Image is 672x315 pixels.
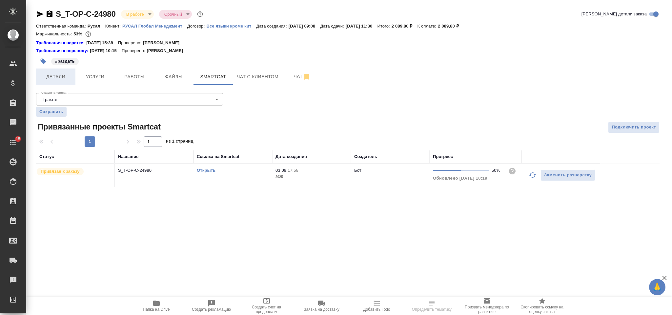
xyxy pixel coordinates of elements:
[40,73,71,81] span: Детали
[39,153,54,160] div: Статус
[118,167,190,174] p: S_T-OP-C-24980
[36,24,88,29] p: Ответственная команда:
[122,23,187,29] a: РУСАЛ Глобал Менеджмент
[119,73,150,81] span: Работы
[41,168,80,175] p: Привязан к заказу
[122,24,187,29] p: РУСАЛ Глобал Менеджмент
[346,24,377,29] p: [DATE] 11:30
[105,24,122,29] p: Клиент:
[377,24,391,29] p: Итого:
[166,137,193,147] span: из 1 страниц
[36,10,44,18] button: Скопировать ссылку для ЯМессенджера
[275,174,348,180] p: 2025
[492,167,503,174] div: 50%
[354,153,377,160] div: Создатель
[158,73,190,81] span: Файлы
[237,73,278,81] span: Чат с клиентом
[88,24,105,29] p: Русал
[196,10,204,18] button: Доп статусы указывают на важность/срочность заказа
[162,11,184,17] button: Срочный
[41,97,60,102] button: Трактат
[73,31,84,36] p: 53%
[288,168,298,173] p: 17:58
[122,48,147,54] p: Проверено:
[56,10,116,18] a: S_T-OP-C-24980
[36,54,51,69] button: Добавить тэг
[303,73,311,81] svg: Отписаться
[79,73,111,81] span: Услуги
[525,167,540,183] button: Обновить прогресс
[197,73,229,81] span: Smartcat
[36,93,223,106] div: Трактат
[2,134,25,150] a: 15
[289,24,320,29] p: [DATE] 09:08
[187,24,207,29] p: Договор:
[275,168,288,173] p: 03.09,
[36,40,86,46] a: Требования к верстке:
[612,124,656,131] span: Подключить проект
[51,58,79,64] span: раздать
[320,24,345,29] p: Дата сдачи:
[46,10,53,18] button: Скопировать ссылку
[256,24,288,29] p: Дата создания:
[206,24,256,29] p: Все языки кроме кит
[12,136,24,142] span: 15
[36,122,161,132] span: Привязанные проекты Smartcat
[433,153,453,160] div: Прогресс
[118,40,143,46] p: Проверено:
[354,168,361,173] p: Бот
[206,23,256,29] a: Все языки кроме кит
[84,30,92,38] button: 254.25 UAH; 318.00 RUB;
[581,11,647,17] span: [PERSON_NAME] детали заказа
[143,40,184,46] p: [PERSON_NAME]
[159,10,192,19] div: В работе
[36,107,67,117] button: Сохранить
[55,58,75,65] p: #раздать
[652,280,663,294] span: 🙏
[438,24,464,29] p: 2 089,80 ₽
[197,168,215,173] a: Открыть
[540,169,595,181] button: Заменить разверстку
[147,48,188,54] p: [PERSON_NAME]
[608,122,660,133] button: Подключить проект
[275,153,307,160] div: Дата создания
[124,11,146,17] button: В работе
[392,24,417,29] p: 2 089,80 ₽
[36,48,90,54] a: Требования к переводу:
[86,40,118,46] p: [DATE] 15:38
[36,48,90,54] div: Нажми, чтобы открыть папку с инструкцией
[39,108,63,115] span: Сохранить
[197,153,239,160] div: Ссылка на Smartcat
[121,10,154,19] div: В работе
[649,279,665,295] button: 🙏
[417,24,438,29] p: К оплате:
[544,171,592,179] span: Заменить разверстку
[118,153,138,160] div: Название
[286,72,318,81] span: Чат
[36,40,86,46] div: Нажми, чтобы открыть папку с инструкцией
[433,176,487,181] span: Обновлено [DATE] 10:19
[90,48,122,54] p: [DATE] 10:15
[36,31,73,36] p: Маржинальность:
